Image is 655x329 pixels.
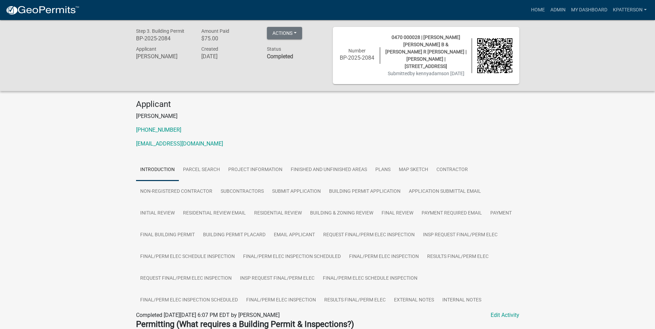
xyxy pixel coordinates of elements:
[136,181,216,203] a: Non-Registered Contractor
[568,3,610,17] a: My Dashboard
[548,3,568,17] a: Admin
[270,224,319,246] a: Email Applicant
[395,159,432,181] a: Map Sketch
[250,202,306,225] a: Residential Review
[136,312,280,318] span: Completed [DATE][DATE] 6:07 PM EDT by [PERSON_NAME]
[405,181,485,203] a: Application Submittal Email
[224,159,287,181] a: Project Information
[136,246,239,268] a: Final/Perm Elec Schedule Inspection
[419,224,502,246] a: Insp Request Final/Perm Elec
[136,224,199,246] a: Final Building Permit
[345,246,423,268] a: Final/Perm Elec Inspection
[325,181,405,203] a: Building Permit Application
[136,289,242,311] a: Final/Perm Elec Inspection Scheduled
[528,3,548,17] a: Home
[201,53,257,60] h6: [DATE]
[438,289,485,311] a: Internal Notes
[179,159,224,181] a: Parcel search
[216,181,268,203] a: Subcontractors
[201,28,229,34] span: Amount Paid
[477,38,512,73] img: QR code
[136,140,223,147] a: [EMAIL_ADDRESS][DOMAIN_NAME]
[371,159,395,181] a: Plans
[136,35,191,42] h6: BP-2025-2084
[410,71,444,76] span: by kennyadams
[201,46,218,52] span: Created
[179,202,250,225] a: Residential Review Email
[610,3,649,17] a: KPATTERSON
[319,224,419,246] a: Request Final/Perm Elec Inspection
[486,202,516,225] a: Payment
[423,246,493,268] a: Results Final/Perm Elec
[136,159,179,181] a: Introduction
[268,181,325,203] a: Submit Application
[236,268,319,290] a: Insp Request Final/Perm Elec
[377,202,417,225] a: Final Review
[136,112,519,120] p: [PERSON_NAME]
[136,28,184,34] span: Step 3. Building Permit
[136,127,181,133] a: [PHONE_NUMBER]
[390,289,438,311] a: External Notes
[432,159,472,181] a: Contractor
[267,46,281,52] span: Status
[320,289,390,311] a: Results Final/Perm Elec
[319,268,422,290] a: Final/Perm Elec Schedule Inspection
[267,53,293,60] strong: Completed
[239,246,345,268] a: Final/Perm Elec Inspection Scheduled
[242,289,320,311] a: Final/Perm Elec Inspection
[491,311,519,319] a: Edit Activity
[267,27,302,39] button: Actions
[136,319,354,329] strong: Permitting (What requires a Building Permit & Inspections?)
[306,202,377,225] a: Building & Zoning Review
[348,48,366,53] span: Number
[136,99,519,109] h4: Applicant
[340,54,375,61] h6: BP-2025-2084
[385,34,466,69] span: 0470 000028 | [PERSON_NAME] [PERSON_NAME] B & [PERSON_NAME] R [PERSON_NAME] | [PERSON_NAME] | [ST...
[199,224,270,246] a: Building Permit Placard
[136,202,179,225] a: Initial Review
[388,71,464,76] span: Submitted on [DATE]
[136,46,156,52] span: Applicant
[201,35,257,42] h6: $75.00
[417,202,486,225] a: Payment Required Email
[287,159,371,181] a: Finished and Unfinished Areas
[136,268,236,290] a: Request Final/Perm Elec Inspection
[136,53,191,60] h6: [PERSON_NAME]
